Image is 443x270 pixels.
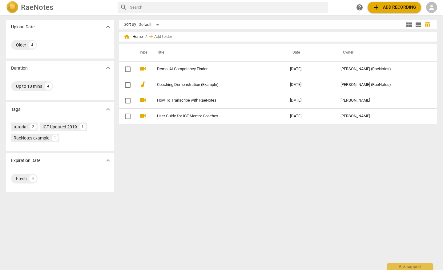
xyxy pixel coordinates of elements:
[368,2,421,13] button: Upload
[139,81,147,88] span: audiotrack
[340,98,426,103] div: [PERSON_NAME]
[285,44,336,61] th: Date
[139,112,147,119] span: videocam
[336,44,431,61] th: Owner
[285,108,336,124] td: [DATE]
[29,175,37,182] div: 4
[356,4,363,11] span: help
[6,1,113,14] a: LogoRaeNotes
[425,22,430,27] span: table_chart
[373,4,416,11] span: Add recording
[340,114,426,119] div: [PERSON_NAME]
[103,105,113,114] button: Show more
[157,114,268,119] a: User Guide for ICF Mentor Coaches
[130,2,326,12] input: Search
[134,44,150,61] th: Type
[124,34,143,40] span: Home
[340,67,426,71] div: [PERSON_NAME] (RaeNotes)
[16,175,27,182] div: Fresh
[30,123,37,130] div: 2
[150,44,285,61] th: Title
[157,67,268,71] a: Demo: AI Competency Finder
[405,20,414,29] button: Tile view
[415,21,422,28] span: view_list
[6,1,18,14] img: Logo
[139,65,147,72] span: videocam
[11,65,28,71] p: Duration
[428,4,435,11] span: person
[405,21,413,28] span: view_module
[414,20,423,29] button: List view
[148,34,154,40] span: add
[157,83,268,87] a: Coaching Demonstration (Example)
[157,98,268,103] a: How To Transcribe with RaeNotes
[139,20,161,30] div: Default
[14,124,27,130] div: tutorial
[104,157,112,164] span: expand_more
[120,4,127,11] span: search
[21,3,53,12] h2: RaeNotes
[104,23,112,30] span: expand_more
[42,124,77,130] div: ICF Updated 2019
[139,96,147,104] span: videocam
[373,4,380,11] span: add
[11,157,40,164] p: Expiration Date
[154,34,172,39] span: Add folder
[29,41,36,49] div: 4
[16,83,42,89] div: Up to 10 mins
[45,83,52,90] div: 4
[14,135,49,141] div: RaeNotes example
[79,123,86,130] div: 1
[103,156,113,165] button: Show more
[354,2,365,13] a: Help
[124,34,130,40] span: home
[103,63,113,73] button: Show more
[52,135,58,141] div: 1
[423,20,432,29] button: Table view
[104,64,112,72] span: expand_more
[124,22,136,27] div: Sort By
[340,83,426,87] div: [PERSON_NAME] (RaeNotes)
[285,93,336,108] td: [DATE]
[145,34,147,39] span: /
[11,106,20,113] p: Tags
[104,106,112,113] span: expand_more
[11,24,34,30] p: Upload Date
[285,77,336,93] td: [DATE]
[103,22,113,31] button: Show more
[16,42,26,48] div: Older
[387,263,433,270] div: Ask support
[285,61,336,77] td: [DATE]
